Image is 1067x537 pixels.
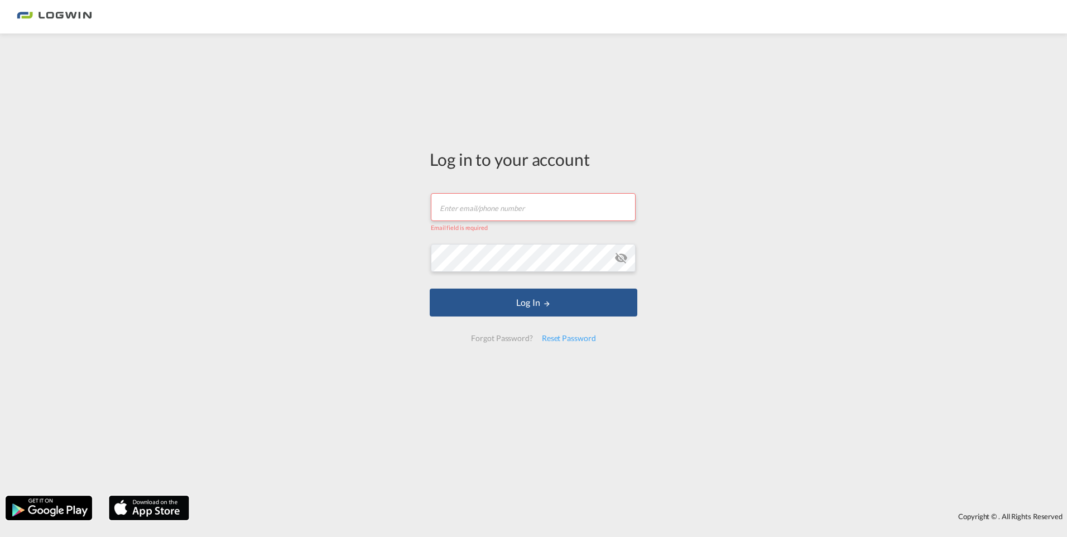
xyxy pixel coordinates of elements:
[195,507,1067,526] div: Copyright © . All Rights Reserved
[430,289,637,317] button: LOGIN
[17,4,92,30] img: bc73a0e0d8c111efacd525e4c8ad7d32.png
[614,251,628,265] md-icon: icon-eye-off
[430,147,637,171] div: Log in to your account
[431,193,636,221] input: Enter email/phone number
[467,328,537,348] div: Forgot Password?
[4,495,93,521] img: google.png
[108,495,190,521] img: apple.png
[431,224,488,231] span: Email field is required
[537,328,600,348] div: Reset Password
